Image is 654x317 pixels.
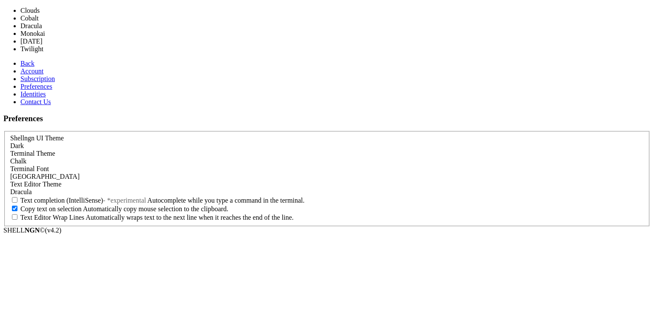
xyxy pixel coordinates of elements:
div: Dark [10,142,644,150]
span: - *experimental [103,197,146,204]
li: Twilight [20,45,216,53]
div: Dracula [10,188,644,196]
span: Automatically copy mouse selection to the clipboard. [83,205,229,212]
label: Terminal Font [10,165,49,172]
li: Dracula [20,22,216,30]
a: Identities [20,90,46,98]
li: Cobalt [20,15,216,22]
label: Shellngn UI Theme [10,134,64,142]
span: Chalk [10,157,26,165]
a: Preferences [20,83,52,90]
div: Chalk [10,157,644,165]
span: Autocomplete while you type a command in the terminal. [147,197,304,204]
span: Dark [10,142,24,149]
a: Back [20,60,34,67]
b: NGN [25,227,40,234]
input: Text completion (IntelliSense)- *experimental Autocomplete while you type a command in the terminal. [12,197,17,203]
span: Copy text on selection [20,205,82,212]
span: 4.2.0 [45,227,62,234]
li: [DATE] [20,38,216,45]
a: Contact Us [20,98,51,105]
label: Text Editor Theme [10,180,61,188]
span: SHELL © [3,227,61,234]
span: Text Editor Wrap Lines [20,214,84,221]
li: Clouds [20,7,216,15]
span: Text completion (IntelliSense) [20,197,103,204]
span: Dracula [10,188,32,195]
li: Monokai [20,30,216,38]
a: Subscription [20,75,55,82]
span: [GEOGRAPHIC_DATA] [10,173,80,180]
h3: Preferences [3,114,651,123]
label: Terminal Theme [10,150,55,157]
span: Automatically wraps text to the next line when it reaches the end of the line. [86,214,293,221]
div: [GEOGRAPHIC_DATA] [10,173,644,180]
a: Account [20,67,43,75]
input: Text Editor Wrap Lines Automatically wraps text to the next line when it reaches the end of the l... [12,214,17,220]
input: Copy text on selection Automatically copy mouse selection to the clipboard. [12,206,17,211]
